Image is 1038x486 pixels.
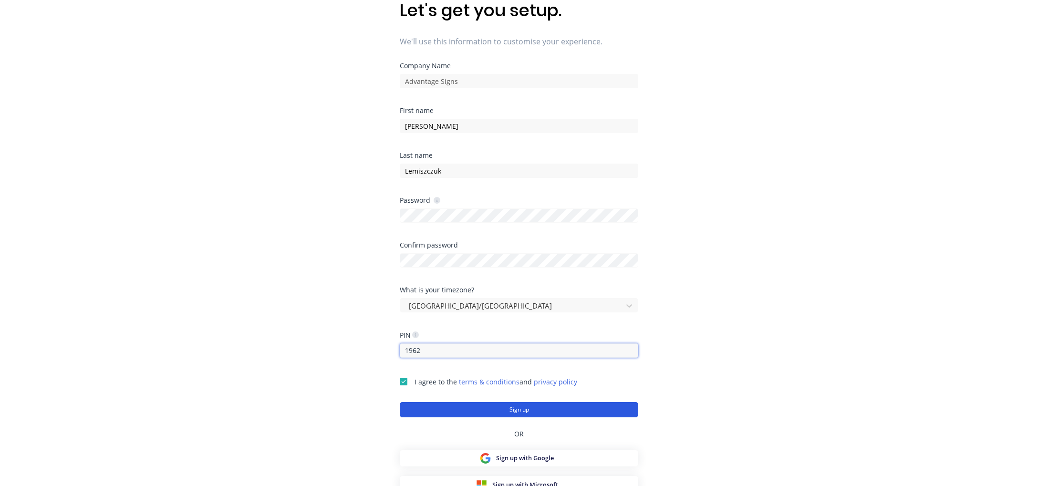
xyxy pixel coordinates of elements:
[415,377,577,386] span: I agree to the and
[400,107,638,114] div: First name
[459,377,519,386] a: terms & conditions
[400,287,638,293] div: What is your timezone?
[400,402,638,417] button: Sign up
[400,450,638,466] button: Sign up with Google
[534,377,577,386] a: privacy policy
[400,62,638,69] div: Company Name
[400,242,638,248] div: Confirm password
[400,152,638,159] div: Last name
[400,196,440,205] div: Password
[496,454,554,463] span: Sign up with Google
[400,417,638,450] div: OR
[400,331,419,340] div: PIN
[400,36,638,47] span: We'll use this information to customise your experience.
